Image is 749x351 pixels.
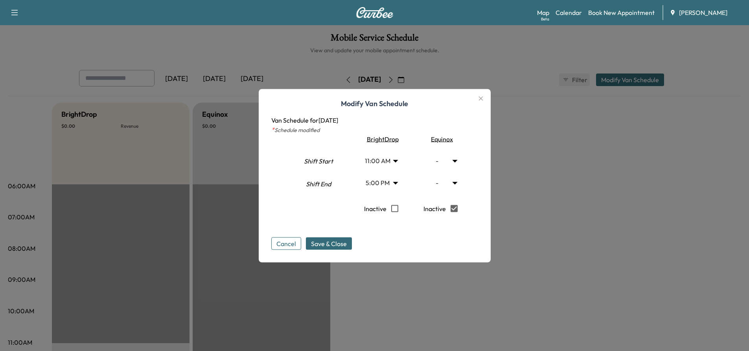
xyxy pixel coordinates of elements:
[271,237,301,250] button: Cancel
[290,176,347,199] div: Shift End
[364,200,386,217] p: Inactive
[537,8,549,17] a: MapBeta
[271,98,478,115] h1: Modify Van Schedule
[679,8,727,17] span: [PERSON_NAME]
[271,125,478,134] p: Schedule modified
[306,237,352,250] button: Save & Close
[423,200,446,217] p: Inactive
[353,134,409,143] div: BrightDrop
[311,239,347,248] span: Save & Close
[271,115,478,125] p: Van Schedule for [DATE]
[556,8,582,17] a: Calendar
[412,134,469,143] div: Equinox
[417,172,464,194] div: -
[290,151,347,174] div: Shift Start
[357,172,405,194] div: 5:00 PM
[356,7,394,18] img: Curbee Logo
[357,150,405,172] div: 11:00 AM
[588,8,655,17] a: Book New Appointment
[541,16,549,22] div: Beta
[417,150,464,172] div: -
